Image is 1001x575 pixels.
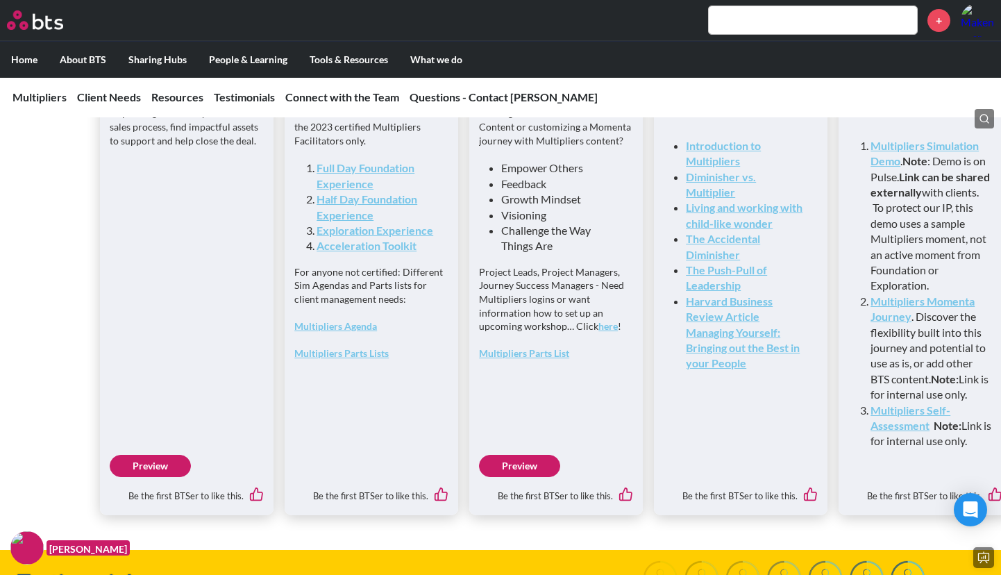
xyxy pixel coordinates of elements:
[870,138,991,294] li: . : Demo is on Pulse. with clients. To protect our IP, this demo uses a sample Multipliers moment...
[298,42,399,78] label: Tools & Resources
[931,372,959,385] strong: Note:
[870,294,991,403] li: . Discover the flexibility built into this journey and potential to use as is, or add other BTS c...
[934,419,961,432] strong: Note:
[294,477,448,506] div: Be the first BTSer to like this.
[686,232,760,260] a: The Accidental Diminisher
[285,90,399,103] a: Connect with the Team
[686,170,756,199] a: Diminisher vs. Multiplier
[479,106,633,147] p: Looking For Go-Dos or Pod Content or customizing a Momenta journey with Multipliers content?
[294,347,389,359] a: Multipliers Parts Lists
[664,477,818,506] div: Be the first BTSer to like this.
[501,192,622,207] li: Growth Mindset
[870,403,950,432] a: Multipliers Self-Assessment
[686,201,802,229] a: Living and working with child-like wonder
[49,42,117,78] label: About BTS
[501,223,622,254] li: Challenge the Way Things Are
[686,294,800,370] a: Harvard Business Review Article Managing Yourself: Bringing out the Best in your People
[902,154,927,167] strong: Note
[110,106,264,147] p: Depending on where you are in the sales process, find impactful assets to support and help close ...
[12,90,67,103] a: Multipliers
[317,239,417,252] a: Acceleration Toolkit
[686,139,761,167] a: Introduction to Multipliers
[7,10,89,30] a: Go home
[870,403,991,449] li: Link is for internal use only.
[479,477,633,506] div: Be the first BTSer to like this.
[479,347,569,359] a: Multipliers Parts List
[110,455,191,477] a: Preview
[501,176,622,192] li: Feedback
[317,192,417,221] a: Half Day Foundation Experience
[117,42,198,78] label: Sharing Hubs
[954,493,987,526] div: Open Intercom Messenger
[110,477,264,506] div: Be the first BTSer to like this.
[870,170,990,199] strong: Link can be shared externally
[294,320,377,332] a: Multipliers Agenda
[961,3,994,37] img: Makenzie Brandon
[47,540,130,556] figcaption: [PERSON_NAME]
[501,160,622,176] li: Empower Others
[598,320,618,332] a: here
[294,265,448,306] p: For anyone not certified: Different Sim Agendas and Parts lists for client management needs:
[479,265,633,333] p: Project Leads, Project Managers, Journey Success Managers - Need Multipliers logins or want infor...
[927,9,950,32] a: +
[317,161,414,190] a: Full Day Foundation Experience
[870,139,979,167] a: Multipliers Simulation Demo
[501,208,622,223] li: Visioning
[151,90,203,103] a: Resources
[294,106,448,147] p: Access to this folder is restricted to the 2023 certified Multipliers Facilitators only.
[7,10,63,30] img: BTS Logo
[214,90,275,103] a: Testimonials
[77,90,141,103] a: Client Needs
[479,455,560,477] a: Preview
[317,224,433,237] a: Exploration Experience
[10,531,44,565] img: F
[870,294,975,323] a: Multipliers Momenta Journey
[686,263,767,292] a: The Push-Pull of Leadership
[961,3,994,37] a: Profile
[410,90,598,103] a: Questions - Contact [PERSON_NAME]
[198,42,298,78] label: People & Learning
[399,42,473,78] label: What we do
